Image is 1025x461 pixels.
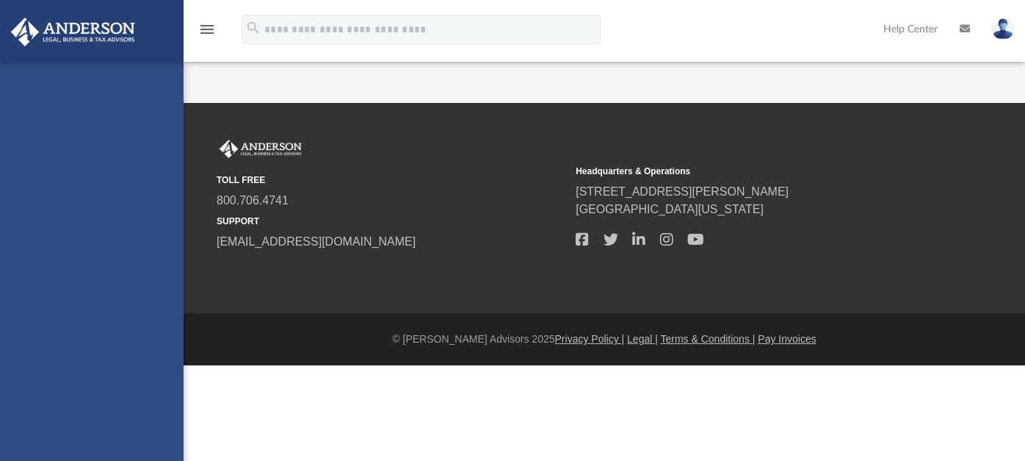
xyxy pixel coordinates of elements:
a: [STREET_ADDRESS][PERSON_NAME] [576,185,789,198]
img: Anderson Advisors Platinum Portal [217,140,305,159]
small: TOLL FREE [217,174,565,187]
a: [GEOGRAPHIC_DATA][US_STATE] [576,203,764,215]
img: Anderson Advisors Platinum Portal [7,18,140,46]
i: search [245,20,261,36]
i: menu [198,21,216,38]
a: 800.706.4741 [217,194,289,207]
small: Headquarters & Operations [576,165,924,178]
a: Terms & Conditions | [661,333,756,345]
small: SUPPORT [217,215,565,228]
div: © [PERSON_NAME] Advisors 2025 [184,332,1025,347]
a: Legal | [627,333,658,345]
a: [EMAIL_ADDRESS][DOMAIN_NAME] [217,235,416,248]
a: Pay Invoices [758,333,816,345]
a: menu [198,28,216,38]
a: Privacy Policy | [555,333,625,345]
img: User Pic [992,18,1014,40]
